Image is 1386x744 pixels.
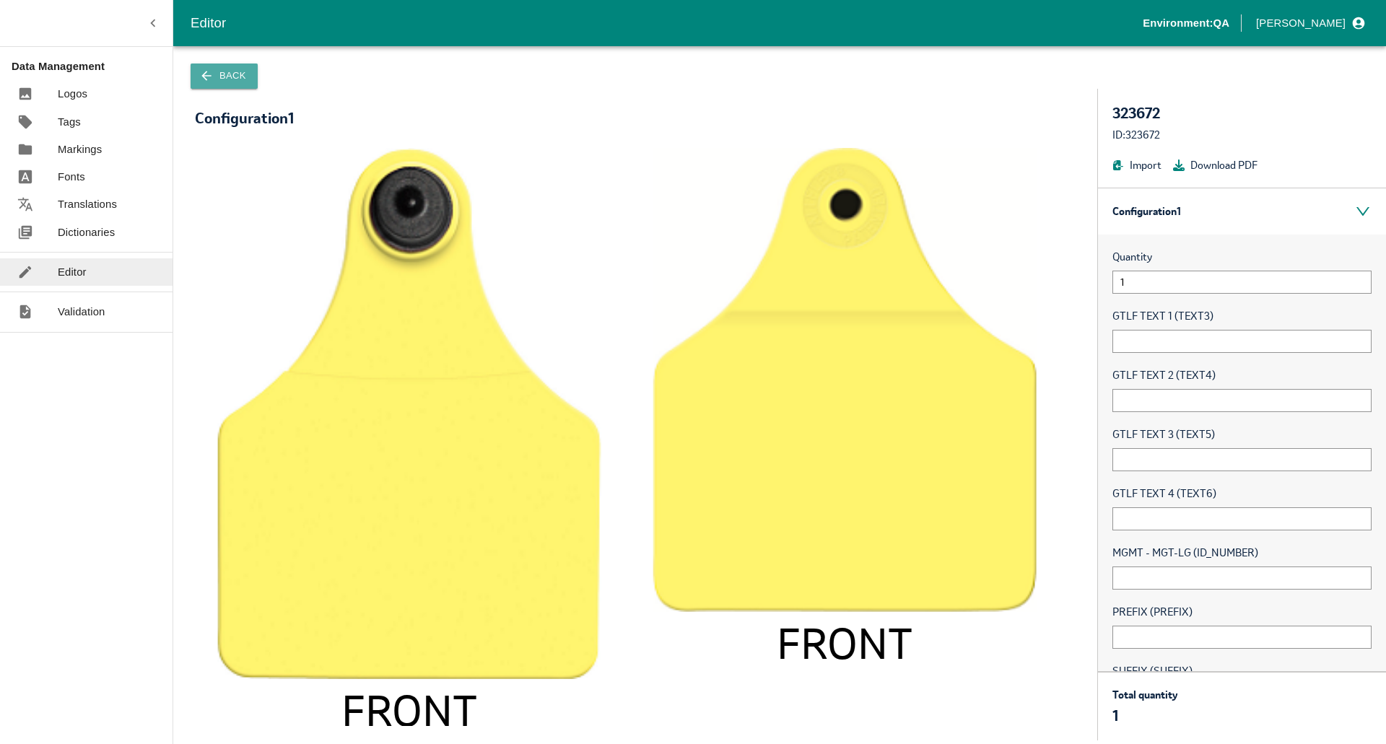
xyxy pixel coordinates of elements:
div: 323672 [1112,103,1372,123]
span: GTLF TEXT 3 (TEXT5) [1112,426,1372,442]
button: Import [1112,157,1161,173]
p: Translations [58,196,117,212]
span: GTLF TEXT 1 (TEXT3) [1112,308,1372,324]
span: PREFIX (PREFIX) [1112,604,1372,620]
p: Editor [58,264,87,280]
span: GTLF TEXT 2 (TEXT4) [1112,367,1372,383]
p: Markings [58,141,102,157]
p: Validation [58,304,105,320]
div: Configuration 1 [195,110,294,126]
p: [PERSON_NAME] [1256,15,1346,31]
button: Download PDF [1173,157,1258,173]
p: Environment: QA [1143,15,1229,31]
span: GTLF TEXT 4 (TEXT6) [1112,486,1372,502]
p: 1 [1112,706,1177,726]
p: Total quantity [1112,687,1177,703]
button: Back [191,64,258,89]
span: Quantity [1112,249,1372,265]
tspan: FRONT [341,683,477,738]
button: profile [1250,11,1369,35]
div: ID: 323672 [1112,127,1372,143]
div: Configuration 1 [1098,188,1386,235]
p: Tags [58,114,81,130]
p: Logos [58,86,87,102]
p: Dictionaries [58,224,115,240]
span: MGMT - MGT-LG (ID_NUMBER) [1112,545,1372,561]
tspan: FRONT [777,616,912,671]
div: Editor [191,12,1143,34]
p: Data Management [12,58,173,74]
span: SUFFIX (SUFFIX) [1112,663,1372,679]
p: Fonts [58,169,85,185]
